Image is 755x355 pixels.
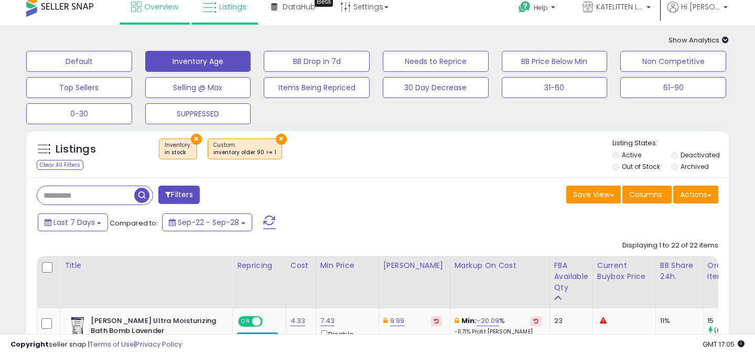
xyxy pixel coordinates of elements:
span: OFF [261,317,278,326]
label: Archived [681,162,709,171]
span: Last 7 Days [53,217,95,228]
button: Top Sellers [26,77,132,98]
div: 23 [554,316,585,326]
div: Title [64,260,228,271]
button: × [191,134,202,145]
p: -11.71% Profit [PERSON_NAME] [455,328,542,336]
strong: Copyright [10,339,49,349]
button: Filters [158,186,199,204]
button: BB Price Below Min [502,51,608,72]
a: 4.33 [290,316,306,326]
div: Min Price [320,260,374,271]
p: Listing States: [612,138,729,148]
button: Last 7 Days [38,213,108,231]
span: Hi [PERSON_NAME] [681,2,720,12]
label: Active [622,150,641,159]
label: Deactivated [681,150,720,159]
button: SUPPRESSED [145,103,251,124]
div: Repricing [237,260,282,271]
div: 11% [660,316,695,326]
div: seller snap | | [10,340,182,350]
div: % [455,316,542,336]
div: BB Share 24h. [660,260,698,282]
span: Columns [629,189,662,200]
span: Sep-22 - Sep-28 [178,217,239,228]
div: Clear All Filters [37,160,83,170]
div: Cost [290,260,311,271]
i: Get Help [518,1,531,14]
div: Ordered Items [707,260,746,282]
div: Displaying 1 to 22 of 22 items [622,241,718,251]
button: Items Being Repriced [264,77,370,98]
button: 30 Day Decrease [383,77,489,98]
button: BB Drop in 7d [264,51,370,72]
button: 0-30 [26,103,132,124]
span: Overview [144,2,178,12]
span: Inventory : [165,141,191,157]
span: Help [534,3,548,12]
button: Needs to Reprice [383,51,489,72]
button: × [276,134,287,145]
div: [PERSON_NAME] [383,260,446,271]
button: Selling @ Max [145,77,251,98]
button: Columns [622,186,672,203]
span: Compared to: [110,218,158,228]
a: 9.99 [390,316,405,326]
div: in stock [165,149,191,156]
div: FBA Available Qty [554,260,588,293]
a: 7.43 [320,316,335,326]
div: Win BuyBox * [237,332,278,342]
div: 15 [707,316,750,326]
button: 31-60 [502,77,608,98]
button: Default [26,51,132,72]
span: 2025-10-6 17:05 GMT [703,339,745,349]
span: DataHub [283,2,316,12]
span: Show Analytics [668,35,729,45]
span: Listings [219,2,246,12]
small: (650%) [714,326,737,335]
h5: Listings [56,142,96,157]
button: Save View [566,186,621,203]
div: inventory older 90 >= 1 [213,149,276,156]
button: Sep-22 - Sep-28 [162,213,252,231]
span: Custom: [213,141,276,157]
div: Current Buybox Price [597,260,651,282]
button: Non Competitive [620,51,726,72]
span: ON [239,317,252,326]
label: Out of Stock [622,162,660,171]
button: 61-90 [620,77,726,98]
a: -20.09 [477,316,499,326]
a: Terms of Use [90,339,134,349]
button: Actions [673,186,718,203]
b: Min: [461,316,477,326]
th: The percentage added to the cost of goods (COGS) that forms the calculator for Min & Max prices. [450,256,549,308]
div: Markup on Cost [455,260,545,271]
button: Inventory Age [145,51,251,72]
span: KATELITTEN LLC [596,2,643,12]
b: [PERSON_NAME] Ultra Moisturizing Bath Bomb Lavender [91,316,218,338]
img: 41D8XDuSafL._SL40_.jpg [67,316,88,337]
a: Hi [PERSON_NAME] [667,2,728,25]
a: Privacy Policy [136,339,182,349]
